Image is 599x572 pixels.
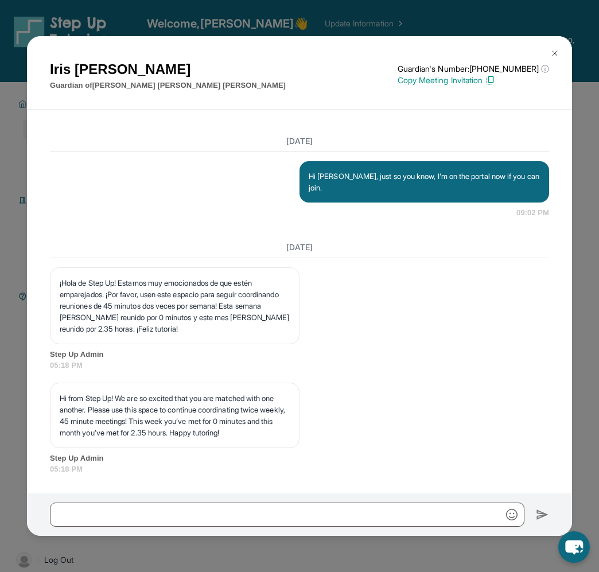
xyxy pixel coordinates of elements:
img: Send icon [536,508,549,522]
p: Hi [PERSON_NAME], just so you know, I'm on the portal now if you can join. [309,170,540,193]
img: Copy Icon [485,75,495,85]
h3: [DATE] [50,135,549,147]
span: 05:18 PM [50,360,549,371]
span: Step Up Admin [50,453,549,464]
img: Close Icon [550,49,559,58]
h3: [DATE] [50,242,549,253]
p: Hi from Step Up! We are so excited that you are matched with one another. Please use this space t... [60,392,290,438]
button: chat-button [558,531,590,563]
span: 09:02 PM [516,207,549,219]
p: ¡Hola de Step Up! Estamos muy emocionados de que estén emparejados. ¡Por favor, usen este espacio... [60,277,290,334]
p: Guardian of [PERSON_NAME] [PERSON_NAME] [PERSON_NAME] [50,80,286,91]
span: Step Up Admin [50,349,549,360]
p: Copy Meeting Invitation [398,75,549,86]
img: Emoji [506,509,518,520]
p: Guardian's Number: [PHONE_NUMBER] [398,63,549,75]
h1: Iris [PERSON_NAME] [50,59,286,80]
span: ⓘ [541,63,549,75]
span: 05:18 PM [50,464,549,475]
